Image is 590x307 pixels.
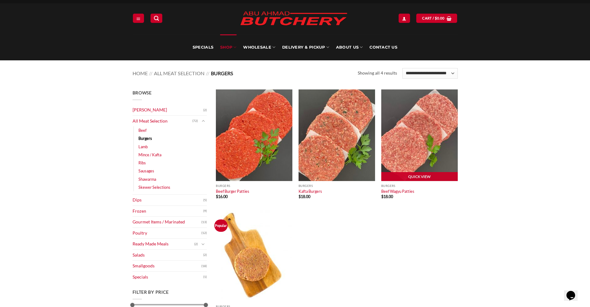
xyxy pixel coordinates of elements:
span: (9) [203,206,207,216]
span: Burgers [211,70,233,76]
span: $ [381,194,383,199]
a: Gourmet Items / Marinated [133,217,201,227]
a: Skewer Selections [138,183,170,191]
a: Ribs [138,159,146,167]
span: Filter by price [133,289,169,295]
a: Menu [133,14,144,23]
a: All Meat Selection [133,116,192,127]
a: Wholesale [243,34,275,60]
a: Kafta Burgers [299,189,322,194]
a: Frozen [133,206,203,217]
span: (13) [201,218,207,227]
span: (72) [192,116,198,126]
a: Beef Burger Patties [216,189,249,194]
a: View cart [416,14,457,23]
a: Lamb [138,143,148,151]
p: Burgers [216,184,292,188]
a: Mince / Kafta [138,151,161,159]
select: Shop order [402,68,457,79]
a: SHOP [220,34,236,60]
button: Toggle [199,241,207,248]
a: Specials [193,34,213,60]
a: Contact Us [369,34,397,60]
p: Burgers [299,184,375,188]
a: Search [151,14,162,23]
span: (12) [201,228,207,238]
span: (18) [201,262,207,271]
span: // [149,70,152,76]
span: // [206,70,209,76]
bdi: 18.00 [381,194,393,199]
a: Salads [133,250,203,261]
a: Delivery & Pickup [282,34,329,60]
img: Kafta Burgers [299,89,375,181]
a: Beef Wagyu Patties [381,189,414,194]
a: Home [133,70,148,76]
bdi: 18.00 [299,194,310,199]
a: All Meat Selection [154,70,204,76]
a: Burgers [138,134,152,142]
a: [PERSON_NAME] [133,105,203,115]
img: Beef Burger Patties [216,89,292,181]
span: Browse [133,90,152,95]
a: Quick View [381,172,458,181]
span: $ [299,194,301,199]
span: (1) [203,272,207,282]
button: Toggle [199,118,207,124]
a: Shawarma [138,175,156,183]
img: Beef Wagyu Patties [381,89,458,181]
p: Burgers [381,184,458,188]
iframe: chat widget [564,282,584,301]
a: About Us [336,34,363,60]
bdi: 0.00 [435,16,445,20]
a: Dips [133,195,203,205]
span: Cart / [422,15,444,21]
bdi: 16.00 [216,194,228,199]
span: (2) [203,106,207,115]
span: (2) [203,250,207,260]
a: Login [399,14,410,23]
a: Ready Made Meals [133,239,194,249]
a: Specials [133,272,203,283]
span: (2) [194,240,198,249]
span: (5) [203,196,207,205]
img: Camel Burger Patties [216,210,292,302]
p: Showing all 4 results [358,70,397,77]
span: $ [435,15,437,21]
img: Abu Ahmad Butchery [235,7,352,31]
span: $ [216,194,218,199]
a: Beef [138,126,146,134]
a: Sausages [138,167,154,175]
a: Smallgoods [133,261,201,271]
a: Poultry [133,228,201,239]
